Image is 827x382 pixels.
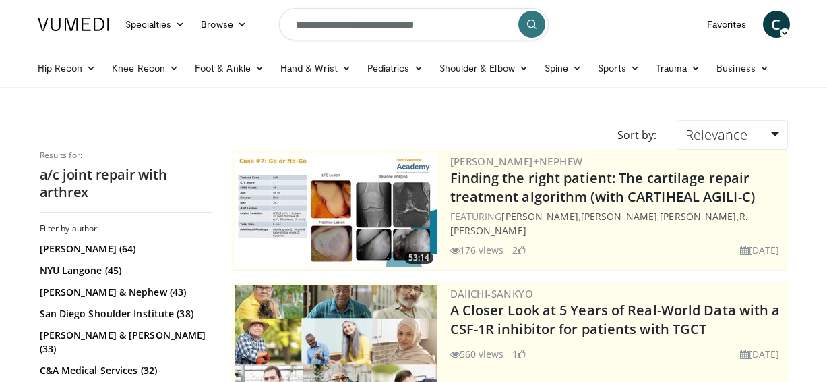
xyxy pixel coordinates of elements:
[450,155,583,168] a: [PERSON_NAME]+Nephew
[40,329,208,356] a: [PERSON_NAME] & [PERSON_NAME] (33)
[685,126,747,144] span: Relevance
[193,11,255,38] a: Browse
[359,55,431,82] a: Pediatrics
[590,55,648,82] a: Sports
[404,252,433,264] span: 53:14
[38,18,109,31] img: VuMedi Logo
[279,8,549,40] input: Search topics, interventions
[450,347,504,361] li: 560 views
[512,243,526,257] li: 2
[512,347,526,361] li: 1
[187,55,272,82] a: Foot & Ankle
[235,153,437,267] img: 2894c166-06ea-43da-b75e-3312627dae3b.300x170_q85_crop-smart_upscale.jpg
[40,242,208,256] a: [PERSON_NAME] (64)
[40,223,212,234] h3: Filter by author:
[581,210,657,223] a: [PERSON_NAME]
[117,11,193,38] a: Specialties
[763,11,790,38] a: C
[40,307,208,321] a: San Diego Shoulder Institute (38)
[740,347,780,361] li: [DATE]
[450,209,785,238] div: FEATURING , , ,
[648,55,709,82] a: Trauma
[40,264,208,277] a: NYU Langone (45)
[40,364,208,377] a: C&A Medical Services (32)
[740,243,780,257] li: [DATE]
[501,210,578,223] a: [PERSON_NAME]
[450,169,755,206] a: Finding the right patient: The cartilage repair treatment algorithm (with CARTIHEAL AGILI-C)
[699,11,755,38] a: Favorites
[40,166,212,201] h2: a/c joint repair with arthrex
[272,55,359,82] a: Hand & Wrist
[660,210,736,223] a: [PERSON_NAME]
[40,150,212,161] p: Results for:
[450,287,534,300] a: Daiichi-Sankyo
[450,301,780,338] a: A Closer Look at 5 Years of Real-World Data with a CSF-1R inhibitor for patients with TGCT
[30,55,104,82] a: Hip Recon
[431,55,537,82] a: Shoulder & Elbow
[104,55,187,82] a: Knee Recon
[607,120,667,150] div: Sort by:
[40,285,208,299] a: [PERSON_NAME] & Nephew (43)
[450,243,504,257] li: 176 views
[677,120,787,150] a: Relevance
[235,153,437,267] a: 53:14
[708,55,777,82] a: Business
[537,55,590,82] a: Spine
